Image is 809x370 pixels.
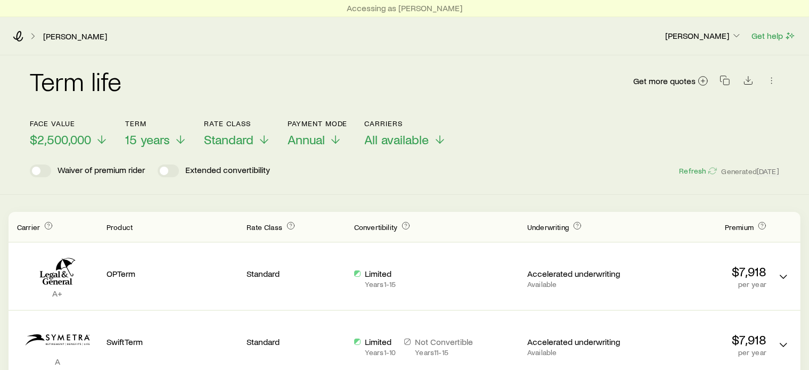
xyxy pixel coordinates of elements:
p: Limited [365,336,396,347]
p: [PERSON_NAME] [665,30,742,41]
p: SwiftTerm [107,336,238,347]
p: Carriers [365,119,446,128]
button: [PERSON_NAME] [665,30,742,43]
span: Premium [725,223,754,232]
span: Convertibility [354,223,397,232]
p: Accelerated underwriting [527,268,626,279]
span: Generated [722,167,779,176]
p: Face value [30,119,108,128]
p: Standard [247,336,346,347]
span: $2,500,000 [30,132,91,147]
p: A+ [17,288,98,299]
p: Available [527,348,626,357]
p: Available [527,280,626,289]
p: Standard [247,268,346,279]
h2: Term life [30,68,121,94]
p: Term [125,119,187,128]
p: Years 1 - 10 [365,348,396,357]
p: Years 11 - 15 [415,348,473,357]
p: Accessing as [PERSON_NAME] [347,3,462,13]
p: Payment Mode [288,119,348,128]
p: Waiver of premium rider [58,165,145,177]
p: Extended convertibility [185,165,270,177]
p: Accelerated underwriting [527,336,626,347]
a: Download CSV [741,77,756,87]
p: $7,918 [635,332,766,347]
button: Get help [751,30,796,42]
button: Face value$2,500,000 [30,119,108,147]
button: Term15 years [125,119,187,147]
p: Limited [365,268,396,279]
a: [PERSON_NAME] [43,31,108,42]
span: [DATE] [757,167,779,176]
p: per year [635,280,766,289]
span: All available [365,132,429,147]
span: Underwriting [527,223,569,232]
p: $7,918 [635,264,766,279]
p: A [17,356,98,367]
p: Rate Class [204,119,271,128]
button: CarriersAll available [365,119,446,147]
span: Carrier [17,223,40,232]
span: Annual [288,132,325,147]
a: Get more quotes [633,75,709,87]
button: Refresh [679,166,717,176]
span: Get more quotes [633,77,696,85]
span: Standard [204,132,254,147]
span: 15 years [125,132,170,147]
p: OPTerm [107,268,238,279]
p: Years 1 - 15 [365,280,396,289]
button: Rate ClassStandard [204,119,271,147]
p: Not Convertible [415,336,473,347]
span: Product [107,223,133,232]
span: Rate Class [247,223,282,232]
p: per year [635,348,766,357]
button: Payment ModeAnnual [288,119,348,147]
